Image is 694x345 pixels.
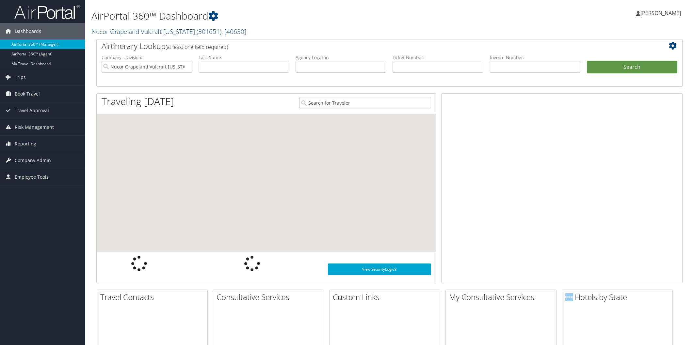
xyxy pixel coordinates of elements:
[15,119,54,135] span: Risk Management
[565,292,672,303] h2: Hotels by State
[636,3,687,23] a: [PERSON_NAME]
[14,4,80,20] img: airportal-logo.png
[15,136,36,152] span: Reporting
[102,54,192,61] label: Company - Division:
[15,152,51,169] span: Company Admin
[587,61,677,74] button: Search
[102,40,629,52] h2: Airtinerary Lookup
[565,293,573,301] img: domo-logo.png
[490,54,580,61] label: Invoice Number:
[393,54,483,61] label: Ticket Number:
[91,9,489,23] h1: AirPortal 360™ Dashboard
[328,263,431,275] a: View SecurityLogic®
[15,86,40,102] span: Book Travel
[15,69,26,85] span: Trips
[102,95,174,108] h1: Traveling [DATE]
[15,23,41,39] span: Dashboards
[217,292,324,303] h2: Consultative Services
[640,9,681,17] span: [PERSON_NAME]
[333,292,440,303] h2: Custom Links
[166,43,228,51] span: (at least one field required)
[221,27,246,36] span: , [ 40630 ]
[299,97,431,109] input: Search for Traveler
[199,54,289,61] label: Last Name:
[100,292,207,303] h2: Travel Contacts
[296,54,386,61] label: Agency Locator:
[449,292,556,303] h2: My Consultative Services
[15,102,49,119] span: Travel Approval
[15,169,49,185] span: Employee Tools
[91,27,246,36] a: Nucor Grapeland Vulcraft [US_STATE]
[197,27,221,36] span: ( 301651 )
